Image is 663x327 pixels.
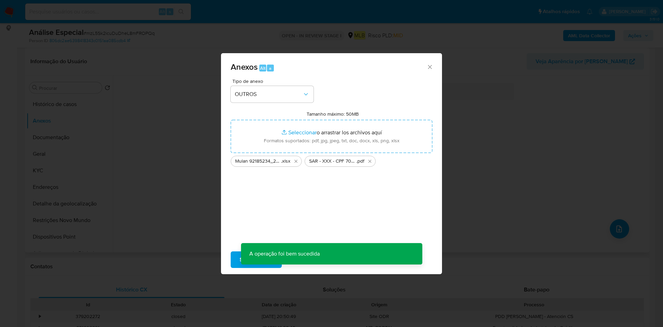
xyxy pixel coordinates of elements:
[231,153,432,167] ul: Archivos seleccionados
[231,61,258,73] span: Anexos
[309,158,356,165] span: SAR - XXX - CPF 70746850115 - THONY MARQUES ARANTES
[356,158,364,165] span: .pdf
[292,157,300,165] button: Eliminar Mulan 92185234_2025_08_11_10_45_13.xlsx
[260,65,266,71] span: Alt
[240,252,273,267] span: Subir arquivo
[426,64,433,70] button: Cerrar
[235,158,281,165] span: Mulan 92185234_2025_08_11_10_45_13
[269,65,271,71] span: a
[232,79,315,84] span: Tipo de anexo
[294,252,316,267] span: Cancelar
[235,91,302,98] span: OUTROS
[241,243,328,265] p: A operação foi bem sucedida
[231,86,314,103] button: OUTROS
[307,111,359,117] label: Tamanho máximo: 50MB
[366,157,374,165] button: Eliminar SAR - XXX - CPF 70746850115 - THONY MARQUES ARANTES.pdf
[231,251,282,268] button: Subir arquivo
[281,158,290,165] span: .xlsx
